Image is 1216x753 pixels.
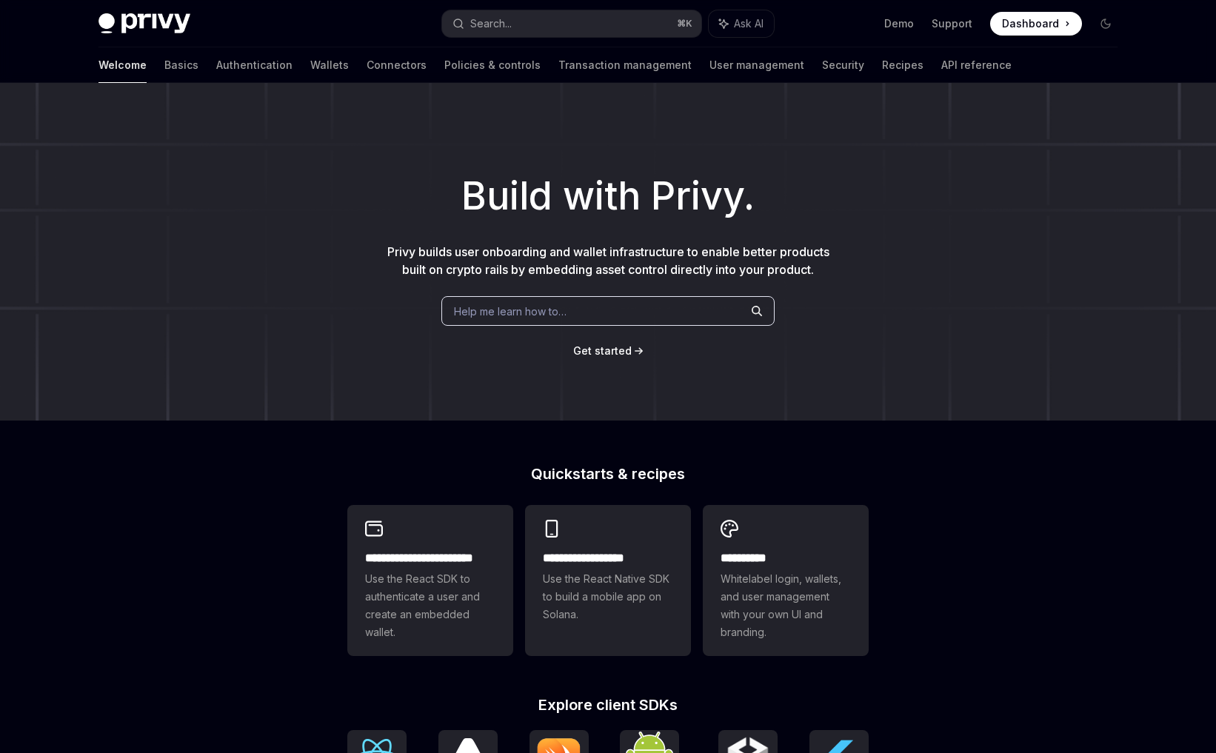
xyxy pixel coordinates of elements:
[709,10,774,37] button: Ask AI
[98,47,147,83] a: Welcome
[543,570,673,623] span: Use the React Native SDK to build a mobile app on Solana.
[470,15,512,33] div: Search...
[310,47,349,83] a: Wallets
[444,47,541,83] a: Policies & controls
[709,47,804,83] a: User management
[347,466,869,481] h2: Quickstarts & recipes
[734,16,764,31] span: Ask AI
[347,697,869,712] h2: Explore client SDKs
[367,47,427,83] a: Connectors
[884,16,914,31] a: Demo
[387,244,829,277] span: Privy builds user onboarding and wallet infrastructure to enable better products built on crypto ...
[1094,12,1118,36] button: Toggle dark mode
[164,47,198,83] a: Basics
[573,344,632,357] span: Get started
[941,47,1012,83] a: API reference
[703,505,869,656] a: **** *****Whitelabel login, wallets, and user management with your own UI and branding.
[822,47,864,83] a: Security
[454,304,567,319] span: Help me learn how to…
[990,12,1082,36] a: Dashboard
[1002,16,1059,31] span: Dashboard
[882,47,923,83] a: Recipes
[721,570,851,641] span: Whitelabel login, wallets, and user management with your own UI and branding.
[558,47,692,83] a: Transaction management
[365,570,495,641] span: Use the React SDK to authenticate a user and create an embedded wallet.
[98,13,190,34] img: dark logo
[677,18,692,30] span: ⌘ K
[442,10,701,37] button: Search...⌘K
[573,344,632,358] a: Get started
[525,505,691,656] a: **** **** **** ***Use the React Native SDK to build a mobile app on Solana.
[932,16,972,31] a: Support
[24,167,1192,225] h1: Build with Privy.
[216,47,293,83] a: Authentication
